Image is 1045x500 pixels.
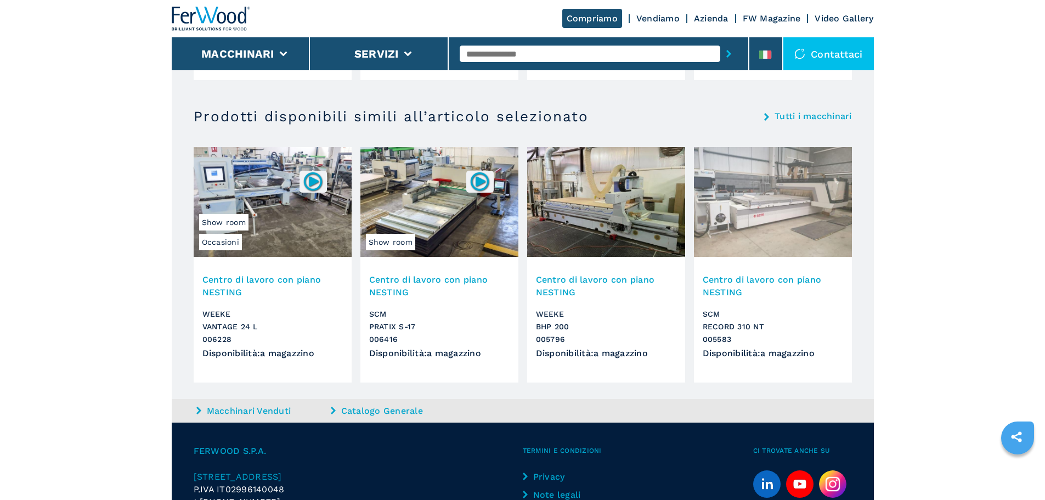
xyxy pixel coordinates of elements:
[775,112,852,121] a: Tutti i macchinari
[536,349,676,358] div: Disponibilità : a magazzino
[194,147,352,383] a: Centro di lavoro con piano NESTING WEEKE VANTAGE 24 LOccasioniShow room006228Centro di lavoro con...
[753,445,852,457] span: Ci trovate anche su
[202,308,343,346] h3: WEEKE VANTAGE 24 L 006228
[194,484,285,495] span: P.IVA IT02996140048
[694,147,852,383] a: Centro di lavoro con piano NESTING SCM RECORD 310 NTCentro di lavoro con piano NESTINGSCMRECORD 3...
[703,308,843,346] h3: SCM RECORD 310 NT 005583
[703,273,843,299] h3: Centro di lavoro con piano NESTING
[536,308,676,346] h3: WEEKE BHP 200 005796
[562,9,622,28] a: Compriamo
[998,451,1037,492] iframe: Chat
[783,37,874,70] div: Contattaci
[199,214,248,231] span: Show room
[527,147,685,257] img: Centro di lavoro con piano NESTING WEEKE BHP 200
[366,234,415,250] span: Show room
[354,47,399,60] button: Servizi
[194,470,523,483] a: [STREET_ADDRESS]
[720,41,737,66] button: submit-button
[360,147,518,383] a: Centro di lavoro con piano NESTING SCM PRATIX S-17Show room006416Centro di lavoro con piano NESTI...
[302,171,324,192] img: 006228
[201,47,274,60] button: Macchinari
[369,308,510,346] h3: SCM PRATIX S-17 006416
[369,349,510,358] div: Disponibilità : a magazzino
[636,13,680,24] a: Vendiamo
[172,7,251,31] img: Ferwood
[194,147,352,257] img: Centro di lavoro con piano NESTING WEEKE VANTAGE 24 L
[703,349,843,358] div: Disponibilità : a magazzino
[694,13,728,24] a: Azienda
[794,48,805,59] img: Contattaci
[199,234,242,250] span: Occasioni
[202,349,343,358] div: Disponibilità : a magazzino
[523,470,614,483] a: Privacy
[523,445,753,457] span: Termini e condizioni
[360,147,518,257] img: Centro di lavoro con piano NESTING SCM PRATIX S-17
[786,470,814,498] a: youtube
[527,147,685,383] a: Centro di lavoro con piano NESTING WEEKE BHP 200Centro di lavoro con piano NESTINGWEEKEBHP 200005...
[753,470,781,498] a: linkedin
[743,13,801,24] a: FW Magazine
[819,470,846,498] img: Instagram
[369,273,510,299] h3: Centro di lavoro con piano NESTING
[694,147,852,257] img: Centro di lavoro con piano NESTING SCM RECORD 310 NT
[1003,423,1030,451] a: sharethis
[194,445,523,457] span: FERWOOD S.P.A.
[196,405,328,417] a: Macchinari Venduti
[469,171,490,192] img: 006416
[194,108,589,125] h3: Prodotti disponibili simili all’articolo selezionato
[536,273,676,299] h3: Centro di lavoro con piano NESTING
[815,13,873,24] a: Video Gallery
[331,405,462,417] a: Catalogo Generale
[194,471,282,482] span: [STREET_ADDRESS]
[202,273,343,299] h3: Centro di lavoro con piano NESTING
